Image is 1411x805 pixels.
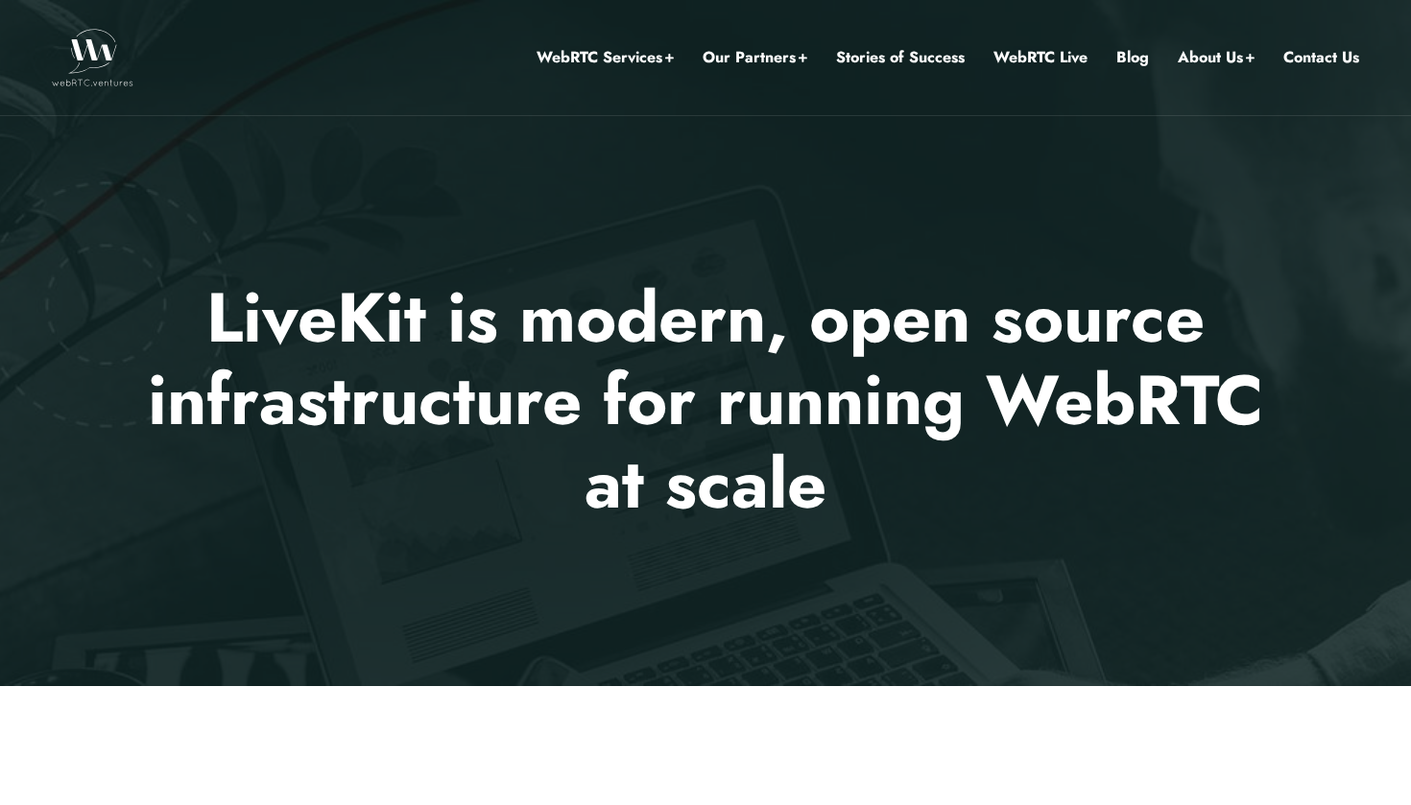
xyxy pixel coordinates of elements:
[836,45,965,70] a: Stories of Success
[993,45,1088,70] a: WebRTC Live
[703,45,807,70] a: Our Partners
[1283,45,1359,70] a: Contact Us
[1116,45,1149,70] a: Blog
[144,276,1268,525] p: LiveKit is modern, open source infrastructure for running WebRTC at scale
[537,45,674,70] a: WebRTC Services
[52,29,133,86] img: WebRTC.ventures
[1178,45,1255,70] a: About Us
